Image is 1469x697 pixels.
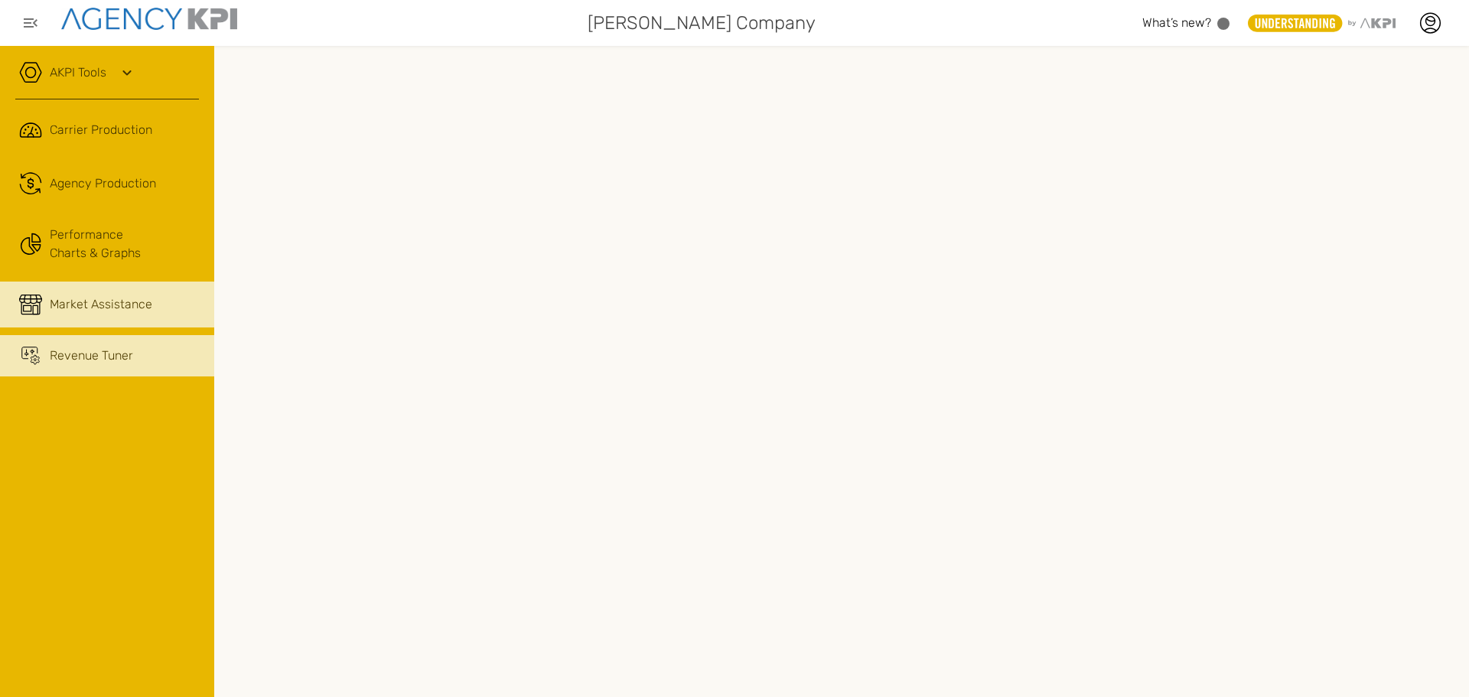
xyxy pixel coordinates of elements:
[50,64,106,82] a: AKPI Tools
[61,8,237,30] img: agencykpi-logo-550x69-2d9e3fa8.png
[50,121,152,139] span: Carrier Production
[50,295,152,314] span: Market Assistance
[588,9,816,37] span: [PERSON_NAME] Company
[50,174,156,193] span: Agency Production
[1142,15,1211,30] span: What’s new?
[50,347,133,365] span: Revenue Tuner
